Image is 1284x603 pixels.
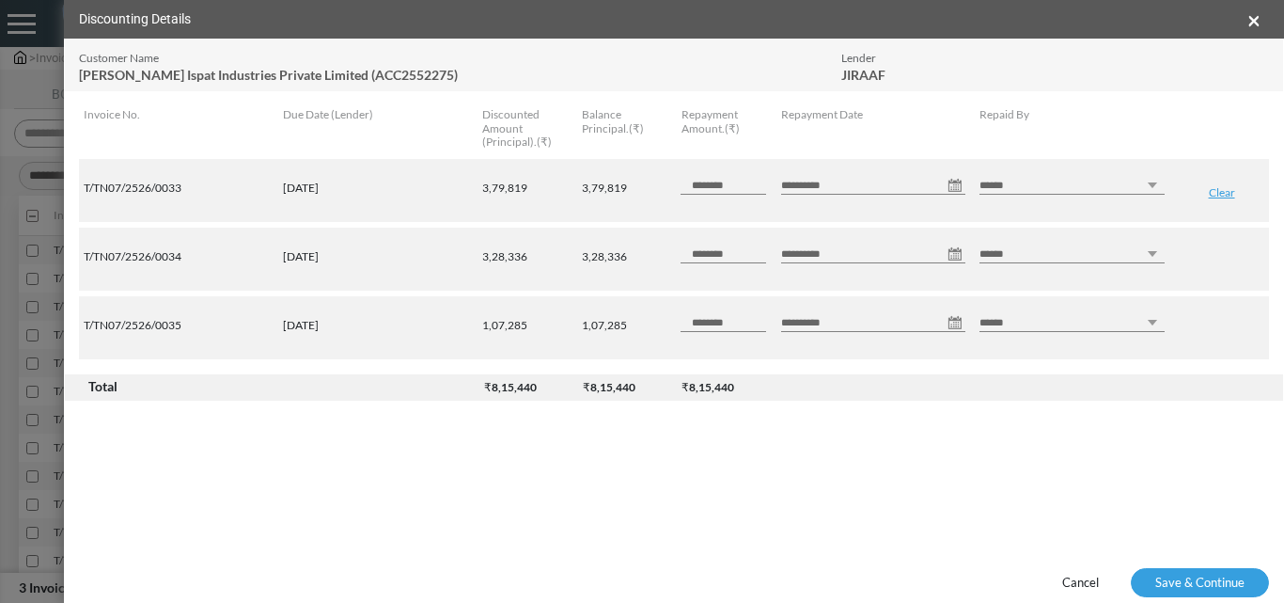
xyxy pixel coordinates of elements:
[1247,8,1261,31] span: ×
[781,108,966,121] h4: Repayment Date
[681,380,689,394] span: ₹
[1247,8,1261,31] button: Close
[583,380,590,394] span: ₹
[681,108,767,135] h4: Repayment Amount.(₹)
[1131,568,1269,598] button: Save & Continue
[1038,568,1123,598] button: Cancel
[482,249,527,263] span: 3,28,336
[283,249,319,263] span: [DATE]
[492,380,537,394] span: 8,15,440
[283,108,468,121] h4: Due Date (Lender)
[84,318,181,332] span: T/TN07/2526/0035
[482,318,527,332] span: 1,07,285
[79,67,458,83] span: [PERSON_NAME] Ispat Industries Private Limited (ACC2552275)
[88,379,469,395] h4: Total
[689,380,734,394] span: 8,15,440
[482,181,527,195] span: 3,79,819
[84,108,269,121] h4: Invoice No.
[283,181,319,195] span: [DATE]
[582,108,667,135] h4: Balance Principal.(₹)
[841,52,1255,65] h4: Lender
[979,108,1165,121] h4: Repaid By
[79,52,827,65] h4: Customer Name
[590,380,635,394] span: 8,15,440
[484,380,492,394] span: ₹
[84,181,181,195] span: T/TN07/2526/0033
[84,249,181,263] span: T/TN07/2526/0034
[1209,184,1235,201] a: Clear
[283,318,319,332] span: [DATE]
[841,67,885,83] span: JIRAAF
[79,9,1269,29] h5: Discounting Details
[582,249,627,263] span: 3,28,336
[582,318,627,332] span: 1,07,285
[482,108,568,149] h4: Discounted Amount (Principal).(₹)
[582,181,627,195] span: 3,79,819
